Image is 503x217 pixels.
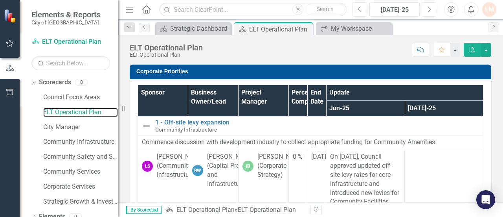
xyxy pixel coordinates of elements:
[31,37,110,46] a: ELT Operational Plan
[43,167,118,176] a: Community Services
[75,79,88,86] div: 8
[155,126,217,133] span: Community Infrastructure
[482,2,496,17] button: LM
[155,119,479,126] a: 1 - Off-site levy expansion
[293,152,303,161] div: 0 %
[311,153,330,160] span: [DATE]
[43,108,118,117] a: ELT Operational Plan
[159,3,347,17] input: Search ClearPoint...
[176,206,235,213] a: ELT Operational Plan
[369,2,420,17] button: [DATE]-25
[242,161,253,172] div: IB
[142,161,153,172] div: LS
[126,206,162,214] span: By Scorecard
[39,78,71,87] a: Scorecards
[165,206,305,215] div: »
[136,69,487,74] h3: Corporate Priorities
[317,6,334,12] span: Search
[43,93,118,102] a: Council Focus Areas
[130,43,203,52] div: ELT Operational Plan
[170,24,229,33] div: Strategic Dashboard
[157,152,204,180] div: [PERSON_NAME] (Community Infrastructure)
[207,152,254,188] div: [PERSON_NAME] (Capital Projects and Infrastructure)
[31,10,101,19] span: Elements & Reports
[192,165,203,176] div: RW
[130,52,203,58] div: ELT Operational Plan
[4,8,18,23] img: ClearPoint Strategy
[31,19,101,26] small: City of [GEOGRAPHIC_DATA]
[43,123,118,132] a: City Manager
[476,190,495,209] div: Open Intercom Messenger
[31,56,110,70] input: Search Below...
[43,197,118,206] a: Strategic Growth & Investment
[249,24,311,34] div: ELT Operational Plan
[318,24,390,33] a: My Workspace
[43,137,118,147] a: Community Infrastructure
[257,152,305,180] div: [PERSON_NAME] (Corporate Strategy)
[238,206,296,213] div: ELT Operational Plan
[43,152,118,161] a: Community Safety and Social Services
[157,24,229,33] a: Strategic Dashboard
[305,4,345,15] button: Search
[372,5,417,15] div: [DATE]-25
[142,121,151,131] img: Not Defined
[331,24,390,33] div: My Workspace
[43,182,118,191] a: Corporate Services
[142,138,435,146] span: Commence discussion with development industry to collect appropriate funding for Community Amenities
